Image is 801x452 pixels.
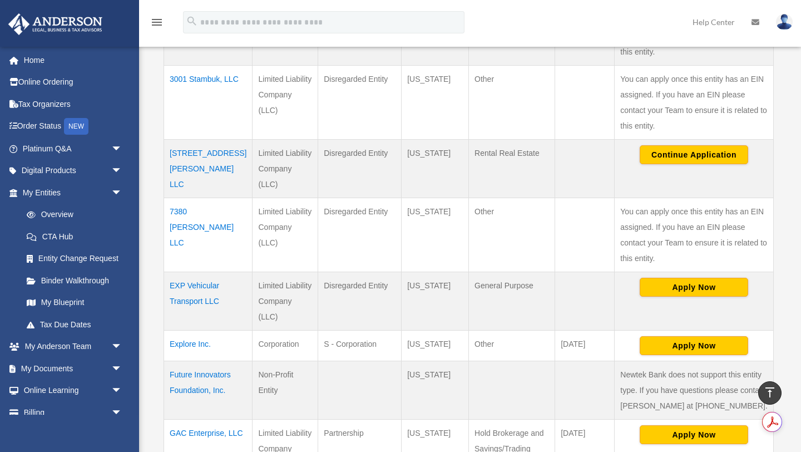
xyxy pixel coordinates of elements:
[150,16,164,29] i: menu
[111,137,133,160] span: arrow_drop_down
[16,248,133,270] a: Entity Change Request
[318,272,402,330] td: Disregarded Entity
[615,198,774,272] td: You can apply once this entity has an EIN assigned. If you have an EIN please contact your Team t...
[8,336,139,358] a: My Anderson Teamarrow_drop_down
[776,14,793,30] img: User Pic
[469,272,555,330] td: General Purpose
[402,361,469,419] td: [US_STATE]
[16,313,133,336] a: Tax Due Dates
[8,181,133,204] a: My Entitiesarrow_drop_down
[164,361,253,419] td: Future Innovators Foundation, Inc.
[8,93,139,115] a: Tax Organizers
[5,13,106,35] img: Anderson Advisors Platinum Portal
[164,272,253,330] td: EXP Vehicular Transport LLC
[164,139,253,198] td: [STREET_ADDRESS][PERSON_NAME] LLC
[111,357,133,380] span: arrow_drop_down
[8,71,139,94] a: Online Ordering
[8,357,139,380] a: My Documentsarrow_drop_down
[186,15,198,27] i: search
[8,137,139,160] a: Platinum Q&Aarrow_drop_down
[402,330,469,361] td: [US_STATE]
[640,336,748,355] button: Apply Now
[469,330,555,361] td: Other
[758,381,782,405] a: vertical_align_top
[16,204,128,226] a: Overview
[402,198,469,272] td: [US_STATE]
[164,65,253,139] td: 3001 Stambuk, LLC
[615,65,774,139] td: You can apply once this entity has an EIN assigned. If you have an EIN please contact your Team t...
[253,139,318,198] td: Limited Liability Company (LLC)
[555,330,615,361] td: [DATE]
[164,330,253,361] td: Explore Inc.
[318,330,402,361] td: S - Corporation
[469,139,555,198] td: Rental Real Estate
[111,401,133,424] span: arrow_drop_down
[253,272,318,330] td: Limited Liability Company (LLC)
[8,160,139,182] a: Digital Productsarrow_drop_down
[763,386,777,399] i: vertical_align_top
[640,278,748,297] button: Apply Now
[8,401,139,424] a: Billingarrow_drop_down
[469,198,555,272] td: Other
[640,425,748,444] button: Apply Now
[318,65,402,139] td: Disregarded Entity
[164,198,253,272] td: 7380 [PERSON_NAME] LLC
[253,198,318,272] td: Limited Liability Company (LLC)
[615,361,774,419] td: Newtek Bank does not support this entity type. If you have questions please contact [PERSON_NAME]...
[8,49,139,71] a: Home
[469,65,555,139] td: Other
[111,380,133,402] span: arrow_drop_down
[318,139,402,198] td: Disregarded Entity
[8,115,139,138] a: Order StatusNEW
[402,139,469,198] td: [US_STATE]
[318,198,402,272] td: Disregarded Entity
[8,380,139,402] a: Online Learningarrow_drop_down
[111,160,133,183] span: arrow_drop_down
[402,272,469,330] td: [US_STATE]
[253,330,318,361] td: Corporation
[253,361,318,419] td: Non-Profit Entity
[64,118,88,135] div: NEW
[16,269,133,292] a: Binder Walkthrough
[16,225,133,248] a: CTA Hub
[150,19,164,29] a: menu
[111,181,133,204] span: arrow_drop_down
[402,65,469,139] td: [US_STATE]
[16,292,133,314] a: My Blueprint
[111,336,133,358] span: arrow_drop_down
[253,65,318,139] td: Limited Liability Company (LLC)
[640,145,748,164] button: Continue Application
